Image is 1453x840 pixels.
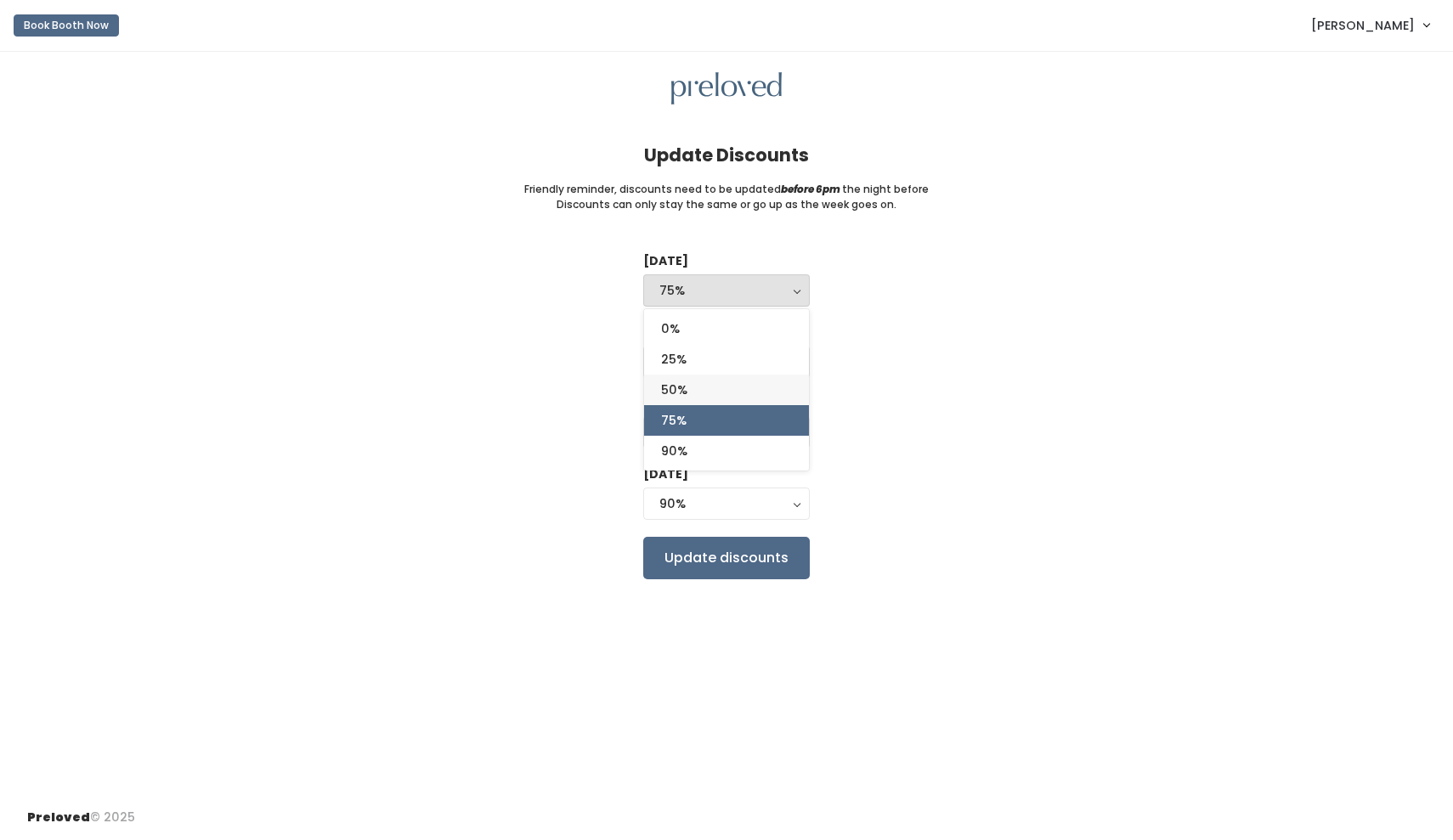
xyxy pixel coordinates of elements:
[14,14,119,37] button: Book Booth Now
[27,809,90,826] span: Preloved
[671,72,782,105] img: preloved logo
[643,537,810,579] input: Update discounts
[1311,16,1415,35] span: [PERSON_NAME]
[661,442,687,460] span: 90%
[524,182,929,197] small: Friendly reminder, discounts need to be updated the night before
[661,319,680,338] span: 0%
[661,350,687,369] span: 25%
[659,494,794,513] div: 90%
[557,197,896,212] small: Discounts can only stay the same or go up as the week goes on.
[659,281,794,300] div: 75%
[1294,7,1446,43] a: [PERSON_NAME]
[27,795,135,826] div: © 2025
[643,465,688,483] label: [DATE]
[643,488,810,520] button: 90%
[661,411,687,430] span: 75%
[643,252,688,270] label: [DATE]
[661,381,687,399] span: 50%
[644,145,809,165] h4: Update Discounts
[14,7,119,44] a: Book Booth Now
[643,274,810,307] button: 75%
[781,182,840,196] i: before 6pm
